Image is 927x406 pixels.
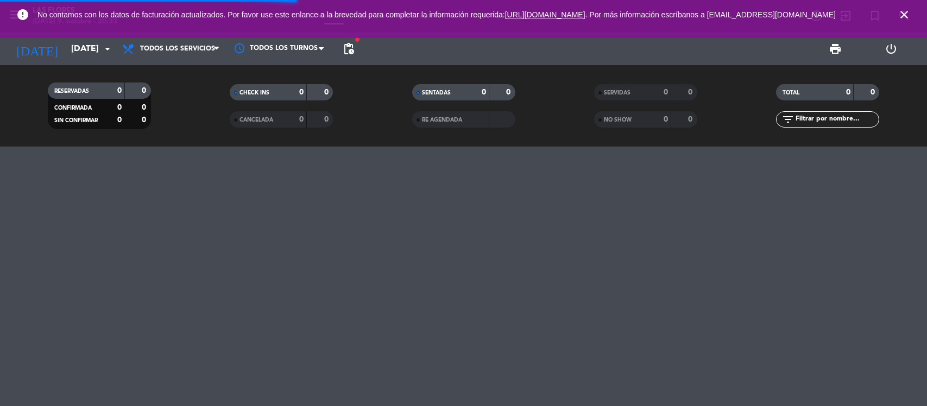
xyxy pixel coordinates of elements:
[422,117,462,123] span: RE AGENDADA
[688,116,695,123] strong: 0
[482,88,486,96] strong: 0
[324,88,331,96] strong: 0
[863,33,919,65] div: LOG OUT
[354,36,361,43] span: fiber_manual_record
[604,117,632,123] span: NO SHOW
[324,116,331,123] strong: 0
[117,116,122,124] strong: 0
[142,104,148,111] strong: 0
[142,116,148,124] strong: 0
[664,88,668,96] strong: 0
[422,90,451,96] span: SENTADAS
[140,45,215,53] span: Todos los servicios
[299,116,304,123] strong: 0
[54,88,89,94] span: RESERVADAS
[794,113,879,125] input: Filtrar por nombre...
[239,117,273,123] span: CANCELADA
[117,87,122,94] strong: 0
[16,8,29,21] i: error
[37,10,836,19] span: No contamos con los datos de facturación actualizados. Por favor use este enlance a la brevedad p...
[688,88,695,96] strong: 0
[871,88,877,96] strong: 0
[239,90,269,96] span: CHECK INS
[604,90,630,96] span: SERVIDAS
[783,90,799,96] span: TOTAL
[846,88,850,96] strong: 0
[506,88,513,96] strong: 0
[54,105,92,111] span: CONFIRMADA
[299,88,304,96] strong: 0
[117,104,122,111] strong: 0
[585,10,836,19] a: . Por más información escríbanos a [EMAIL_ADDRESS][DOMAIN_NAME]
[664,116,668,123] strong: 0
[885,42,898,55] i: power_settings_new
[898,8,911,21] i: close
[342,42,355,55] span: pending_actions
[101,42,114,55] i: arrow_drop_down
[829,42,842,55] span: print
[781,113,794,126] i: filter_list
[54,118,98,123] span: SIN CONFIRMAR
[142,87,148,94] strong: 0
[505,10,585,19] a: [URL][DOMAIN_NAME]
[8,37,66,61] i: [DATE]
